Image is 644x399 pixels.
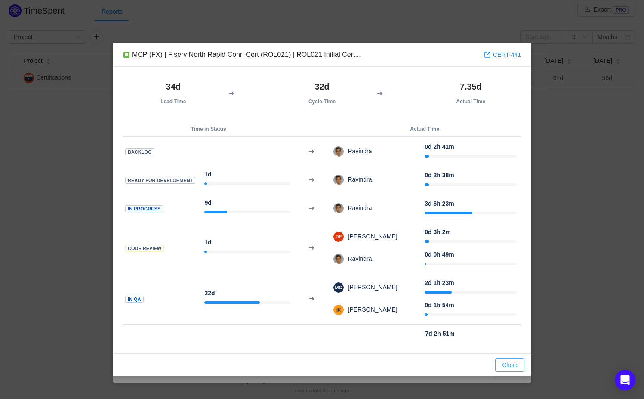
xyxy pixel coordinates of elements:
[125,205,163,213] span: In Progress
[344,306,397,313] span: [PERSON_NAME]
[125,148,154,156] span: Backlog
[333,232,344,242] img: 3096ff37a58de182388cf151baeae706
[123,51,130,58] img: story.svg
[272,77,373,109] th: Cycle Time
[204,171,211,178] strong: 1d
[333,254,344,264] img: 16
[425,200,454,207] strong: 3d 6h 23m
[420,77,521,109] th: Actual Time
[204,290,215,297] strong: 22d
[344,176,372,183] span: Ravindra
[344,204,372,211] span: Ravindra
[344,233,397,240] span: [PERSON_NAME]
[329,122,521,137] th: Actual Time
[344,284,397,291] span: [PERSON_NAME]
[484,50,521,59] a: CERT-441
[333,146,344,157] img: 16
[425,251,454,258] strong: 0d 0h 49m
[333,203,344,213] img: 16
[123,122,294,137] th: Time in Status
[123,50,361,59] div: MCP (FX) | Fiserv North Rapid Conn Cert (ROL021) | ROL021 Initial Cert...
[344,148,372,155] span: Ravindra
[333,305,344,315] img: 9ec613aa4b3b7e3423af30de67c5c2e9
[460,82,481,91] strong: 7.35d
[333,175,344,185] img: 16
[166,82,181,91] strong: 34d
[425,143,454,150] strong: 0d 2h 41m
[425,302,454,309] strong: 0d 1h 54m
[425,229,451,235] strong: 0d 3h 2m
[125,177,195,184] span: Ready for Development
[204,239,211,246] strong: 1d
[615,370,635,390] div: Open Intercom Messenger
[204,199,211,206] strong: 9d
[495,358,524,372] button: Close
[123,77,224,109] th: Lead Time
[344,255,372,262] span: Ravindra
[314,82,329,91] strong: 32d
[125,245,164,252] span: Code Review
[425,330,454,337] strong: 7d 2h 51m
[425,172,454,179] strong: 0d 2h 38m
[425,279,454,286] strong: 2d 1h 23m
[333,282,344,293] img: 4d68d03800054dd91b8237da95c2dc03
[125,296,144,303] span: In QA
